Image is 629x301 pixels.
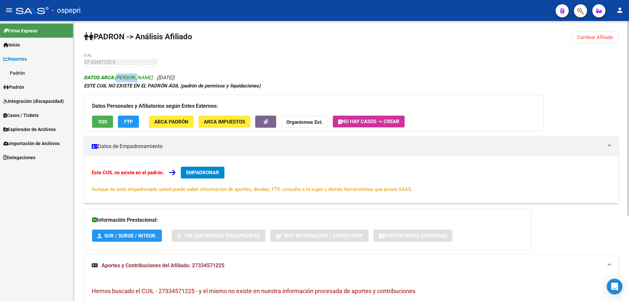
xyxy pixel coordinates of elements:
span: Integración (discapacidad) [3,98,64,105]
span: ARCA Padrón [154,119,188,125]
span: Inicio [3,41,20,48]
button: Prestaciones Auditadas [373,230,452,242]
button: Not. Internacion / Censo Hosp. [270,230,369,242]
span: FTP [124,119,133,125]
mat-expansion-panel-header: Datos de Empadronamiento [84,137,619,156]
strong: DATOS ARCA: [84,75,115,81]
div: Open Intercom Messenger [607,279,622,294]
span: Aportes y Contribuciones del Afiliado: 27334571225 [102,262,224,269]
div: Datos de Empadronamiento [84,156,619,203]
strong: Organismos Ext. [286,119,323,125]
button: SUR / SURGE / INTEGR. [92,230,162,242]
span: Explorador de Archivos [3,126,56,133]
button: SSS [92,116,113,128]
button: Organismos Ext. [281,116,328,128]
span: EMPADRONAR [186,170,219,176]
span: Casos / Tickets [3,112,39,119]
mat-expansion-panel-header: Aportes y Contribuciones del Afiliado: 27334571225 [84,255,619,276]
button: FTP [118,116,139,128]
button: ARCA Impuestos [199,116,250,128]
span: Delegaciones [3,154,35,161]
span: - ospepri [52,3,81,18]
span: ARCA Impuestos [204,119,245,125]
span: Padrón [3,84,24,91]
span: ([DATE]) [157,75,175,81]
span: Hemos buscado el CUIL - 27334571225 - y el mismo no existe en nuestra información procesada de ap... [92,288,415,294]
span: Firma Express [3,27,37,34]
mat-panel-title: Datos de Empadronamiento [92,143,603,150]
button: ARCA Padrón [149,116,194,128]
strong: Este CUIL no existe en el padrón. [92,170,164,176]
button: Sin Certificado Discapacidad [172,230,265,242]
span: Cambiar Afiliado [577,34,613,40]
button: Cambiar Afiliado [572,31,619,43]
h3: Información Prestacional: [92,216,523,225]
mat-icon: person [616,6,624,14]
span: Sin Certificado Discapacidad [184,233,260,239]
span: SUR / SURGE / INTEGR. [104,233,157,239]
button: No hay casos -> Crear [333,116,405,127]
span: Prestaciones Auditadas [384,233,447,239]
span: Aunque no esté empadronado usted puede saber información de aportes, deudas, FTP, consulta a la s... [92,186,412,192]
span: Importación de Archivos [3,140,60,147]
span: Not. Internacion / Censo Hosp. [284,233,363,239]
span: Reportes [3,55,27,63]
span: SSS [98,119,107,125]
strong: ESTE CUIL NO EXISTE EN EL PADRÓN ÁGIL (padrón de permisos y liquidaciones) [84,83,260,89]
span: [PERSON_NAME] [84,75,153,81]
span: No hay casos -> Crear [338,119,399,124]
strong: PADRON -> Análisis Afiliado [84,32,192,41]
h3: Datos Personales y Afiliatorios según Entes Externos: [92,102,536,111]
mat-icon: menu [5,6,13,14]
button: EMPADRONAR [181,167,224,179]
